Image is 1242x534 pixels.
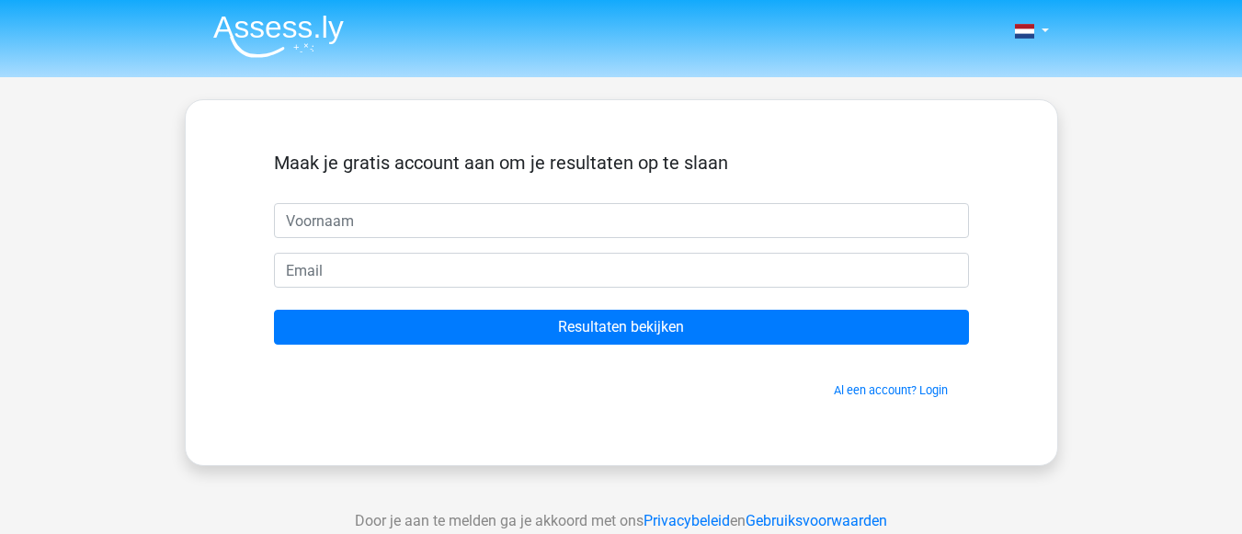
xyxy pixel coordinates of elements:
[274,310,969,345] input: Resultaten bekijken
[213,15,344,58] img: Assessly
[834,383,948,397] a: Al een account? Login
[274,253,969,288] input: Email
[746,512,887,529] a: Gebruiksvoorwaarden
[274,203,969,238] input: Voornaam
[274,152,969,174] h5: Maak je gratis account aan om je resultaten op te slaan
[644,512,730,529] a: Privacybeleid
